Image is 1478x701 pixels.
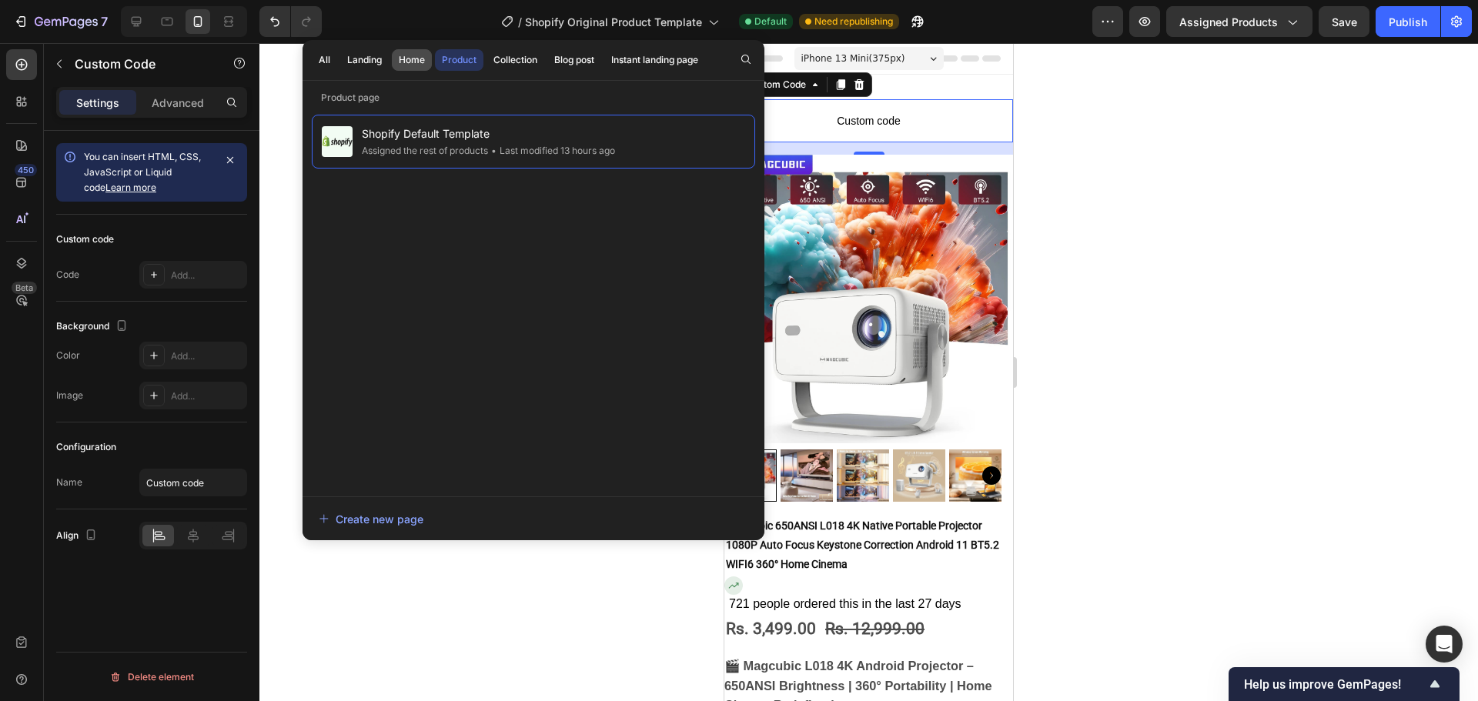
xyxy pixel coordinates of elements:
button: Product [435,49,483,71]
button: All [312,49,337,71]
p: Product page [303,90,764,105]
div: Beta [12,282,37,294]
button: Collection [487,49,544,71]
div: Home [399,53,425,67]
div: All [319,53,330,67]
div: Configuration [56,440,116,454]
div: Color [56,349,80,362]
div: Create new page [319,511,423,527]
span: You can insert HTML, CSS, JavaScript or Liquid code [84,151,201,193]
div: Add... [171,349,243,363]
div: Code [56,268,79,282]
div: Delete element [109,668,194,686]
button: Landing [340,49,389,71]
div: Image [56,389,83,402]
p: 7 [101,12,108,31]
p: Settings [76,95,119,111]
div: Name [56,476,82,489]
iframe: Design area [724,43,1013,701]
button: Create new page [318,503,749,534]
button: Instant landing page [604,49,705,71]
div: Undo/Redo [259,6,322,37]
div: Add... [171,269,243,282]
button: Assigned Products [1166,6,1312,37]
div: 450 [15,164,37,176]
button: Delete element [56,665,247,689]
p: Advanced [152,95,204,111]
span: Shopify Original Product Template [525,14,702,30]
div: Publish [1389,14,1427,30]
span: Assigned Products [1179,14,1278,30]
button: Blog post [547,49,601,71]
button: Save [1319,6,1369,37]
span: Shopify Default Template [362,125,615,143]
div: Custom code [56,232,114,246]
div: Blog post [554,53,594,67]
div: Instant landing page [611,53,698,67]
button: Show survey - Help us improve GemPages! [1244,675,1444,693]
button: 7 [6,6,115,37]
div: Add... [171,389,243,403]
span: Save [1332,15,1357,28]
div: Landing [347,53,382,67]
button: Home [392,49,432,71]
span: Help us improve GemPages! [1244,677,1426,692]
a: Learn more [105,182,156,193]
span: Default [754,15,787,28]
span: / [518,14,522,30]
div: Product [442,53,477,67]
div: Open Intercom Messenger [1426,626,1463,663]
div: Last modified 13 hours ago [488,143,615,159]
span: • [491,145,497,156]
div: Background [56,316,131,337]
p: Custom Code [75,55,206,73]
button: Publish [1376,6,1440,37]
div: Align [56,526,100,546]
div: Collection [493,53,537,67]
div: Assigned the rest of products [362,143,488,159]
span: Need republishing [814,15,893,28]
